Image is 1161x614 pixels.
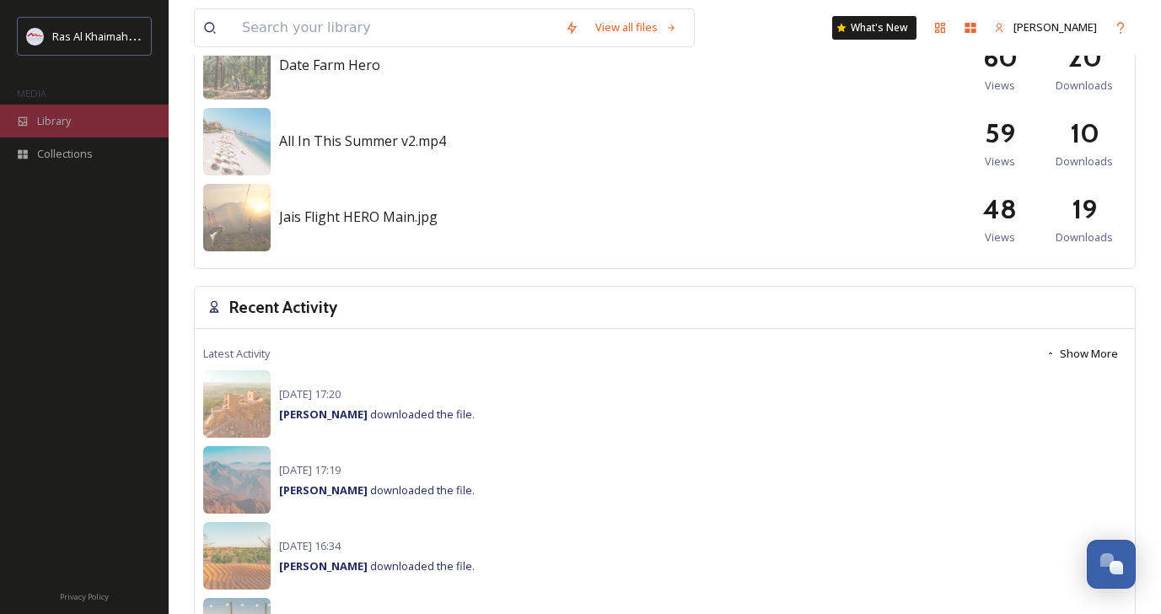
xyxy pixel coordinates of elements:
[203,108,271,175] img: 29a9f786-f6ee-49b0-88d4-6c9fe417c655.jpg
[986,11,1105,44] a: [PERSON_NAME]
[1037,337,1126,370] button: Show More
[587,11,685,44] a: View all files
[985,153,1015,170] span: Views
[203,446,271,514] img: b17a37f6-e927-4b24-956d-60c361670512.jpg
[279,207,438,226] span: Jais Flight HERO Main.jpg
[279,482,368,498] strong: [PERSON_NAME]
[37,113,71,129] span: Library
[279,56,380,74] span: Date Farm Hero
[279,462,341,477] span: [DATE] 17:19
[1056,229,1113,245] span: Downloads
[1056,78,1113,94] span: Downloads
[985,113,1015,153] h2: 59
[1067,37,1102,78] h2: 20
[279,132,446,150] span: All In This Summer v2.mp4
[52,28,291,44] span: Ras Al Khaimah Tourism Development Authority
[203,346,270,362] span: Latest Activity
[37,146,93,162] span: Collections
[279,558,475,574] span: downloaded the file.
[985,229,1015,245] span: Views
[1087,540,1136,589] button: Open Chat
[279,407,475,422] span: downloaded the file.
[279,386,341,401] span: [DATE] 17:20
[203,370,271,438] img: 45dfe8e7-8c4f-48e3-b92b-9b2a14aeffa1.jpg
[60,585,109,606] a: Privacy Policy
[203,32,271,100] img: 6af0912f-5ad3-4dba-861f-f5ab8fa920a1.jpg
[1070,113,1099,153] h2: 10
[1072,189,1097,229] h2: 19
[983,189,1017,229] h2: 48
[1013,19,1097,35] span: [PERSON_NAME]
[279,407,368,422] strong: [PERSON_NAME]
[60,591,109,602] span: Privacy Policy
[832,16,916,40] a: What's New
[203,184,271,251] img: 04afb8a5-afd5-4fa5-805b-31eab7fbb53a.jpg
[27,28,44,45] img: Logo_RAKTDA_RGB-01.png
[279,538,341,553] span: [DATE] 16:34
[279,482,475,498] span: downloaded the file.
[983,37,1018,78] h2: 60
[1056,153,1113,170] span: Downloads
[229,295,337,320] h3: Recent Activity
[985,78,1015,94] span: Views
[279,558,368,574] strong: [PERSON_NAME]
[17,87,46,100] span: MEDIA
[203,522,271,590] img: 4d6de68e-3e3d-4443-b953-ea3ee352b36f.jpg
[234,9,556,46] input: Search your library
